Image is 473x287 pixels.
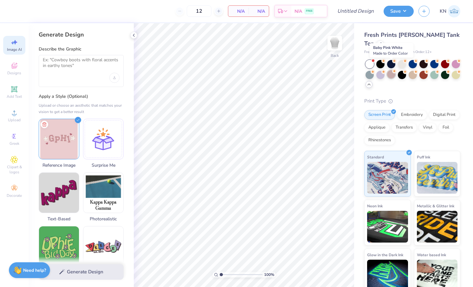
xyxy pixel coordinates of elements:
div: Transfers [392,123,417,132]
span: Reference Image [39,162,79,169]
span: N/A [232,8,245,15]
strong: Need help? [23,267,46,273]
img: Photorealistic [83,173,123,213]
input: – – [187,5,211,17]
span: Fresh Prints [PERSON_NAME] Tank Top [364,31,460,47]
img: 60s & 70s [39,226,79,266]
span: Standard [367,154,384,160]
span: FREE [306,9,313,13]
div: Applique [364,123,390,132]
div: Back [331,53,339,58]
div: Print Type [364,97,460,105]
span: N/A [295,8,302,15]
div: Embroidery [397,110,427,120]
div: Screen Print [364,110,395,120]
span: Upload [8,117,21,123]
div: Upload image [109,73,120,83]
span: Decorate [7,193,22,198]
input: Untitled Design [332,5,379,17]
div: Rhinestones [364,136,395,145]
img: Kayleigh Nario [448,5,460,17]
label: Describe the Graphic [39,46,124,52]
a: KN [440,5,460,17]
span: Clipart & logos [3,164,25,175]
span: Metallic & Glitter Ink [417,203,454,209]
img: Back [328,37,341,50]
span: KN [440,8,446,15]
div: Vinyl [419,123,437,132]
span: Fresh Prints [364,50,383,55]
img: Upload reference [39,119,79,159]
img: Metallic & Glitter Ink [417,211,458,243]
span: Text-Based [39,216,79,222]
img: Puff Ink [417,162,458,194]
span: Surprise Me [83,162,124,169]
div: Generate Design [39,31,124,38]
span: Designs [7,70,21,76]
img: Neon Ink [367,211,408,243]
img: 80s & 90s [83,226,123,266]
span: Add Text [7,94,22,99]
span: N/A [252,8,265,15]
div: Digital Print [429,110,460,120]
button: Save [384,6,414,17]
img: Text-Based [39,173,79,213]
span: Photorealistic [83,216,124,222]
span: Neon Ink [367,203,383,209]
span: Made to Order Color [373,51,408,56]
span: Glow in the Dark Ink [367,251,403,258]
span: 100 % [264,272,274,277]
div: Upload or choose an aesthetic that matches your vision to get a better result [39,102,124,115]
span: Greek [10,141,19,146]
img: Standard [367,162,408,194]
span: Image AI [7,47,22,52]
label: Apply a Style (Optional) [39,93,124,100]
span: Water based Ink [417,251,446,258]
div: Foil [438,123,453,132]
span: Puff Ink [417,154,430,160]
span: Minimum Order: 12 + [400,50,432,55]
div: Baby Pink White [370,43,413,58]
